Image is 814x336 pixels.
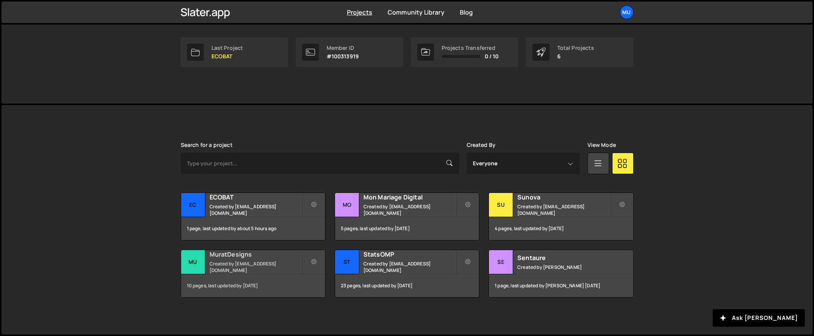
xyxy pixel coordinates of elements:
[210,260,302,273] small: Created by [EMAIL_ADDRESS][DOMAIN_NAME]
[363,203,456,216] small: Created by [EMAIL_ADDRESS][DOMAIN_NAME]
[181,38,288,67] a: Last Project ECOBAT
[460,8,473,16] a: Blog
[335,274,479,297] div: 23 pages, last updated by [DATE]
[335,217,479,240] div: 5 pages, last updated by [DATE]
[181,217,325,240] div: 1 page, last updated by about 5 hours ago
[210,250,302,259] h2: MuratDesigns
[347,8,372,16] a: Projects
[327,45,359,51] div: Member ID
[489,193,633,240] a: Su Sunova Created by [EMAIL_ADDRESS][DOMAIN_NAME] 4 pages, last updated by [DATE]
[489,274,633,297] div: 1 page, last updated by [PERSON_NAME] [DATE]
[335,250,359,274] div: St
[335,193,479,240] a: Mo Mon Mariage Digital Created by [EMAIL_ADDRESS][DOMAIN_NAME] 5 pages, last updated by [DATE]
[210,203,302,216] small: Created by [EMAIL_ADDRESS][DOMAIN_NAME]
[211,53,243,59] p: ECOBAT
[181,142,233,148] label: Search for a project
[517,193,610,201] h2: Sunova
[485,53,499,59] span: 0 / 10
[210,193,302,201] h2: ECOBAT
[181,193,325,240] a: EC ECOBAT Created by [EMAIL_ADDRESS][DOMAIN_NAME] 1 page, last updated by about 5 hours ago
[489,193,513,217] div: Su
[211,45,243,51] div: Last Project
[557,53,594,59] p: 6
[181,153,459,174] input: Type your project...
[489,217,633,240] div: 4 pages, last updated by [DATE]
[557,45,594,51] div: Total Projects
[388,8,444,16] a: Community Library
[588,142,616,148] label: View Mode
[363,250,456,259] h2: StatsOMP
[363,193,456,201] h2: Mon Mariage Digital
[327,53,359,59] p: #100313919
[181,274,325,297] div: 10 pages, last updated by [DATE]
[335,250,479,298] a: St StatsOMP Created by [EMAIL_ADDRESS][DOMAIN_NAME] 23 pages, last updated by [DATE]
[517,203,610,216] small: Created by [EMAIL_ADDRESS][DOMAIN_NAME]
[181,250,205,274] div: Mu
[489,250,513,274] div: Se
[467,142,496,148] label: Created By
[713,309,805,327] button: Ask [PERSON_NAME]
[517,264,610,270] small: Created by [PERSON_NAME]
[442,45,499,51] div: Projects Transferred
[181,250,325,298] a: Mu MuratDesigns Created by [EMAIL_ADDRESS][DOMAIN_NAME] 10 pages, last updated by [DATE]
[335,193,359,217] div: Mo
[489,250,633,298] a: Se Sentaure Created by [PERSON_NAME] 1 page, last updated by [PERSON_NAME] [DATE]
[620,5,634,19] a: Mu
[363,260,456,273] small: Created by [EMAIL_ADDRESS][DOMAIN_NAME]
[181,193,205,217] div: EC
[517,254,610,262] h2: Sentaure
